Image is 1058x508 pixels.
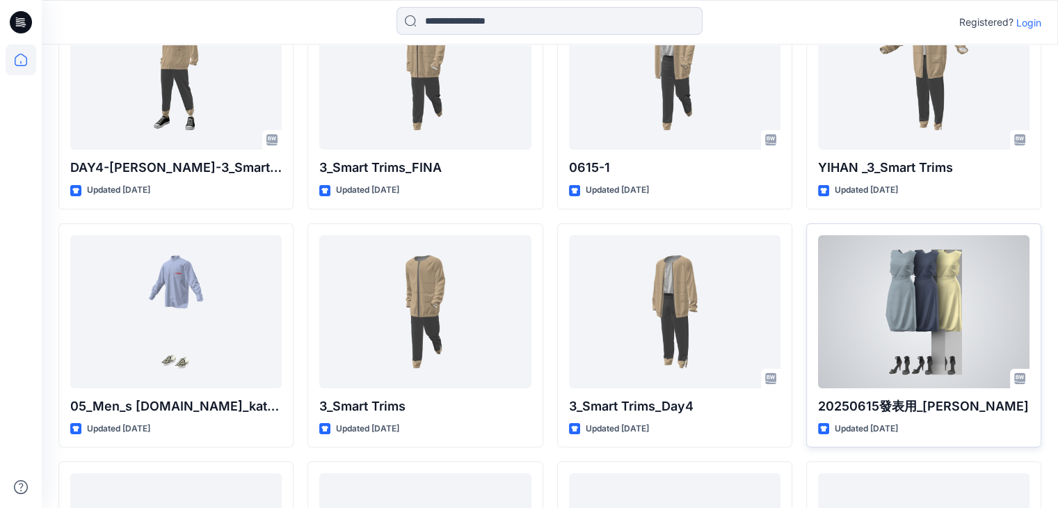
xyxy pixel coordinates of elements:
p: 3_Smart Trims_Day4 [569,397,780,416]
p: 20250615發表用_[PERSON_NAME] [818,397,1029,416]
p: Updated [DATE] [835,422,898,436]
p: Registered? [959,14,1013,31]
p: Updated [DATE] [336,183,399,198]
p: Updated [DATE] [87,422,150,436]
p: 05_Men_s [DOMAIN_NAME]_kathy [70,397,282,416]
p: Updated [DATE] [586,183,649,198]
a: 3_Smart Trims_Day4 [569,235,780,388]
a: 05_Men_s Shirt.bw_kathy [70,235,282,388]
p: 3_Smart Trims [319,397,531,416]
p: Login [1016,15,1041,30]
p: DAY4-[PERSON_NAME]-3_Smart Trims [70,158,282,177]
p: Updated [DATE] [835,183,898,198]
p: Updated [DATE] [586,422,649,436]
p: Updated [DATE] [336,422,399,436]
a: 3_Smart Trims [319,235,531,388]
a: 20250615發表用_楊信一 [818,235,1029,388]
p: Updated [DATE] [87,183,150,198]
p: YIHAN _3_Smart Trims [818,158,1029,177]
p: 0615-1 [569,158,780,177]
p: 3_Smart Trims_FINA [319,158,531,177]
